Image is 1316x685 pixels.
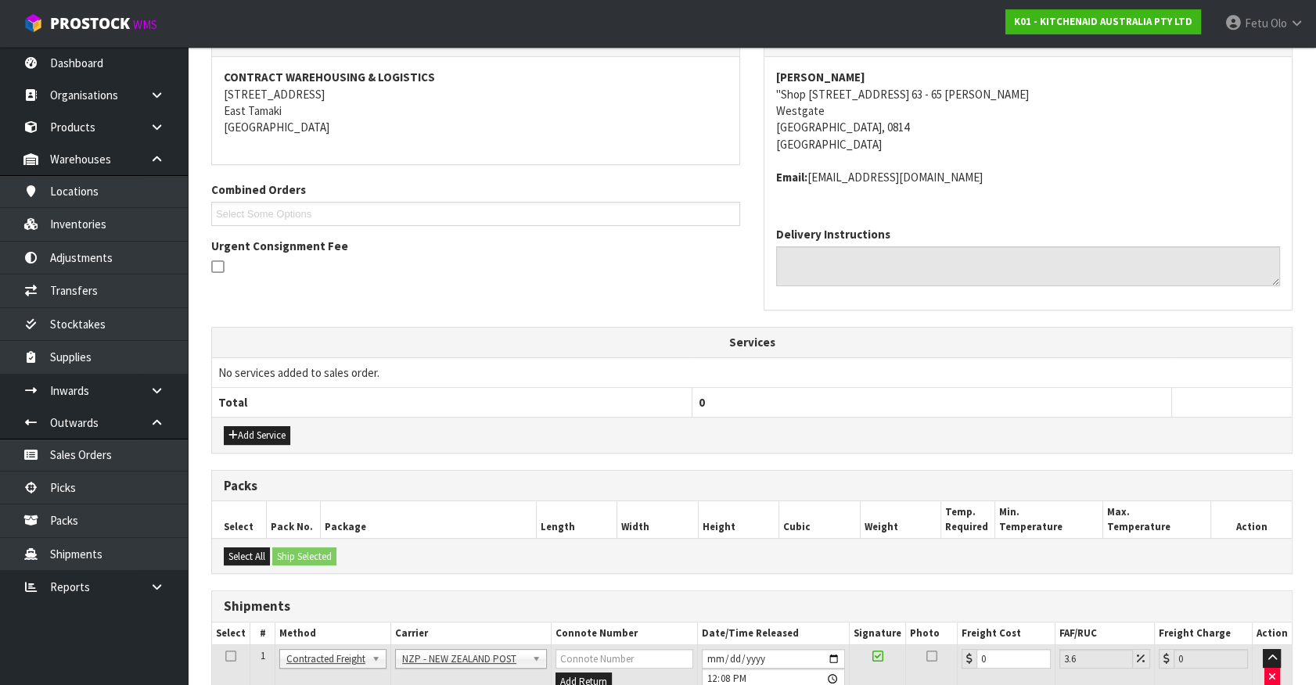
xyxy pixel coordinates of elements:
[1211,501,1293,538] th: Action
[776,170,807,185] strong: email
[941,501,995,538] th: Temp. Required
[286,650,365,669] span: Contracted Freight
[1055,622,1154,645] th: FAF/RUC
[212,501,266,538] th: Select
[23,13,43,33] img: cube-alt.png
[320,501,536,538] th: Package
[224,69,728,136] address: [STREET_ADDRESS] East Tamaki [GEOGRAPHIC_DATA]
[212,328,1292,357] th: Services
[1271,16,1287,30] span: Olo
[224,34,728,48] h3: From Address
[776,70,865,84] strong: [PERSON_NAME]
[1014,15,1192,28] strong: K01 - KITCHENAID AUSTRALIA PTY LTD
[995,501,1103,538] th: Min. Temperature
[697,622,849,645] th: Date/Time Released
[211,181,306,198] label: Combined Orders
[698,501,779,538] th: Height
[50,13,130,34] span: ProStock
[850,622,906,645] th: Signature
[1174,649,1248,669] input: Freight Charge
[212,357,1292,387] td: No services added to sales order.
[1245,16,1268,30] span: Fetu
[224,599,1280,614] h3: Shipments
[402,650,526,669] span: NZP - NEW ZEALAND POST
[556,649,693,669] input: Connote Number
[211,238,348,254] label: Urgent Consignment Fee
[776,169,1280,185] address: [EMAIL_ADDRESS][DOMAIN_NAME]
[957,622,1055,645] th: Freight Cost
[776,34,1280,48] h3: To Address
[212,387,692,417] th: Total
[617,501,699,538] th: Width
[776,226,890,242] label: Delivery Instructions
[536,501,617,538] th: Length
[776,69,1280,152] address: "Shop [STREET_ADDRESS] 63 - 65 [PERSON_NAME] Westgate [GEOGRAPHIC_DATA], 0814 [GEOGRAPHIC_DATA]
[224,426,290,445] button: Add Service
[261,649,265,662] span: 1
[133,17,157,32] small: WMS
[224,547,270,566] button: Select All
[906,622,958,645] th: Photo
[275,622,391,645] th: Method
[551,622,697,645] th: Connote Number
[266,501,320,538] th: Pack No.
[224,70,435,84] strong: CONTRACT WAREHOUSING & LOGISTICS
[1005,9,1201,34] a: K01 - KITCHENAID AUSTRALIA PTY LTD
[391,622,552,645] th: Carrier
[699,395,705,410] span: 0
[272,547,336,566] button: Ship Selected
[779,501,861,538] th: Cubic
[1059,649,1133,669] input: Freight Adjustment
[860,501,941,538] th: Weight
[212,622,250,645] th: Select
[224,479,1280,493] h3: Packs
[250,622,275,645] th: #
[1252,622,1292,645] th: Action
[1154,622,1252,645] th: Freight Charge
[976,649,1051,669] input: Freight Cost
[1103,501,1211,538] th: Max. Temperature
